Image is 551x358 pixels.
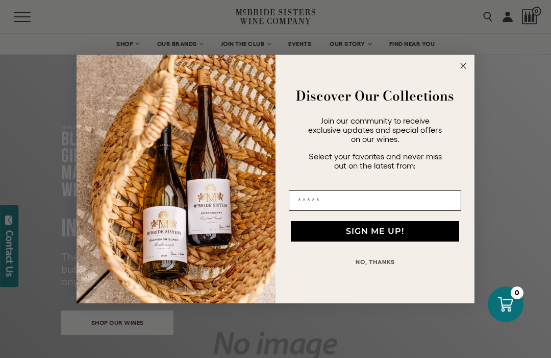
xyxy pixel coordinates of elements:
[308,116,442,144] span: Join our community to receive exclusive updates and special offers on our wines.
[291,221,459,242] button: SIGN ME UP!
[77,55,275,304] img: 42653730-7e35-4af7-a99d-12bf478283cf.jpeg
[289,190,461,211] input: Email
[457,60,469,72] button: Close dialog
[296,86,454,106] strong: Discover Our Collections
[289,252,461,272] button: NO, THANKS
[309,152,442,170] span: Select your favorites and never miss out on the latest from:
[511,287,523,299] div: 0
